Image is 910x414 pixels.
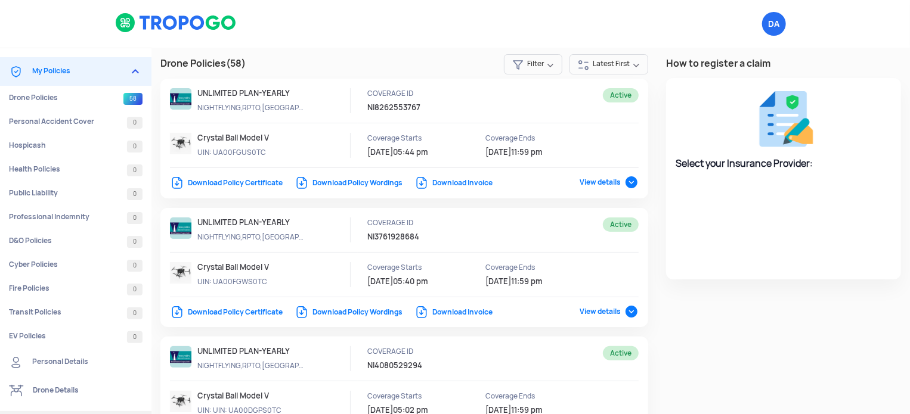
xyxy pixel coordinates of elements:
[414,307,493,317] a: Download Invoice
[569,54,648,74] span: Latest First
[127,284,143,295] span: 0
[170,391,191,412] img: Model%20V.jpg
[197,360,305,371] p: NIGHTFLYING,RPTO,TP
[367,276,475,287] p: 14/8/2025 05:40 pm
[127,331,143,343] span: 0
[485,147,511,157] span: [DATE]
[367,232,493,242] p: NI3761928684
[170,133,191,154] img: Model%20V.jpg
[603,217,639,232] span: Active
[367,391,475,401] p: Coverage Starts
[197,262,305,273] p: Crystal Ball Model V
[197,102,305,113] p: NIGHTFLYING,RPTO,TP
[170,307,283,317] a: Download Policy Certificate
[511,276,542,287] span: 11:59 pm
[170,346,191,368] img: ic_nationallogo.png
[511,147,542,157] span: 11:59 pm
[295,307,403,317] a: Download Policy Wordings
[160,57,648,71] h3: Drone Policies (58)
[752,88,815,151] img: ic_fill_claim_form%201.png
[367,147,393,157] span: [DATE]
[170,178,283,188] a: Download Policy Certificate
[9,64,23,79] img: ic_Coverages.svg
[127,117,143,129] span: 0
[762,12,786,36] span: DRONEACHARYA AERIAL INNOVATIONS LIMITED
[367,147,475,158] p: 14/8/2025 05:44 pm
[127,141,143,152] span: 0
[127,212,143,224] span: 0
[393,276,428,287] span: 05:40 pm
[170,262,191,284] img: Model%20V.jpg
[485,262,593,273] p: Coverage Ends
[367,133,475,144] p: Coverage Starts
[127,307,143,319] span: 0
[367,346,475,357] p: COVERAGE ID
[485,276,511,287] span: [DATE]
[485,147,593,158] p: 13/8/2026 11:59 pm
[197,133,305,144] p: Crystal Ball Model V
[197,147,305,158] p: UA00FGUS0TC
[123,93,143,105] span: 58
[170,88,191,110] img: ic_nationallogo.png
[127,164,143,176] span: 0
[197,276,305,287] p: UA00FGWS0TC
[127,236,143,248] span: 0
[367,360,493,371] p: NI4080529294
[367,88,475,99] p: COVERAGE ID
[485,276,593,287] p: 13/8/2026 11:59 pm
[197,88,305,99] p: UNLIMITED PLAN-YEARLY
[9,355,23,369] img: ic_Personal%20details.svg
[580,178,639,187] span: View details
[128,64,143,79] img: expand_more.png
[127,260,143,272] span: 0
[197,391,305,401] p: Crystal Ball Model V
[197,232,305,242] p: NIGHTFLYING,RPTO,TP
[603,346,639,360] span: Active
[115,13,237,33] img: logoHeader.svg
[603,88,639,102] span: Active
[414,178,493,188] a: Download Invoice
[367,102,493,113] p: NI8262553767
[504,54,562,74] span: Filter
[170,217,191,239] img: ic_nationallogo.png
[485,391,593,401] p: Coverage Ends
[666,57,901,71] h3: How to register a claim
[197,217,305,228] p: UNLIMITED PLAN-YEARLY
[197,346,305,357] p: UNLIMITED PLAN-YEARLY
[367,262,475,273] p: Coverage Starts
[295,178,403,188] a: Download Policy Wordings
[127,188,143,200] span: 0
[367,217,475,228] p: COVERAGE ID
[676,157,892,171] h4: Select your Insurance Provider:
[393,147,428,157] span: 05:44 pm
[580,307,639,316] span: View details
[367,276,393,287] span: [DATE]
[485,133,593,144] p: Coverage Ends
[9,384,24,398] img: ic_Drone%20details.svg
